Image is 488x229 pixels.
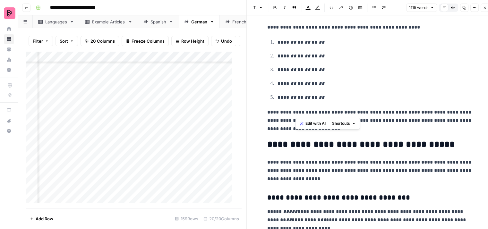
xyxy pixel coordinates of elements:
span: 1115 words [409,5,428,11]
button: Help + Support [4,126,14,136]
button: What's new? [4,115,14,126]
a: AirOps Academy [4,105,14,115]
a: Usage [4,55,14,65]
a: Browse [4,34,14,44]
div: What's new? [4,116,14,125]
div: French [232,19,247,25]
a: Languages [33,15,80,28]
span: Edit with AI [305,121,326,126]
div: 20/20 Columns [201,214,242,224]
div: Spanish [150,19,166,25]
span: Sort [60,38,68,44]
div: German [191,19,207,25]
span: Filter [33,38,43,44]
a: Spanish [138,15,179,28]
a: French [220,15,259,28]
div: Languages [45,19,67,25]
button: Freeze Columns [122,36,169,46]
a: Example Articles [80,15,138,28]
button: 1115 words [406,4,437,12]
button: Shortcuts [330,119,358,128]
button: Add Row [26,214,57,224]
a: Your Data [4,44,14,55]
button: 20 Columns [81,36,119,46]
button: Undo [211,36,236,46]
span: Add Row [36,216,53,222]
a: German [179,15,220,28]
button: Edit with AI [297,119,328,128]
button: Workspace: Preply [4,5,14,21]
span: 20 Columns [90,38,115,44]
span: Freeze Columns [132,38,165,44]
div: Example Articles [92,19,125,25]
span: Undo [221,38,232,44]
a: Home [4,24,14,34]
a: Settings [4,65,14,75]
img: Preply Logo [4,7,15,19]
span: Shortcuts [332,121,350,126]
button: Sort [56,36,78,46]
button: Filter [29,36,53,46]
span: Row Height [181,38,204,44]
div: 159 Rows [172,214,201,224]
button: Row Height [171,36,209,46]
